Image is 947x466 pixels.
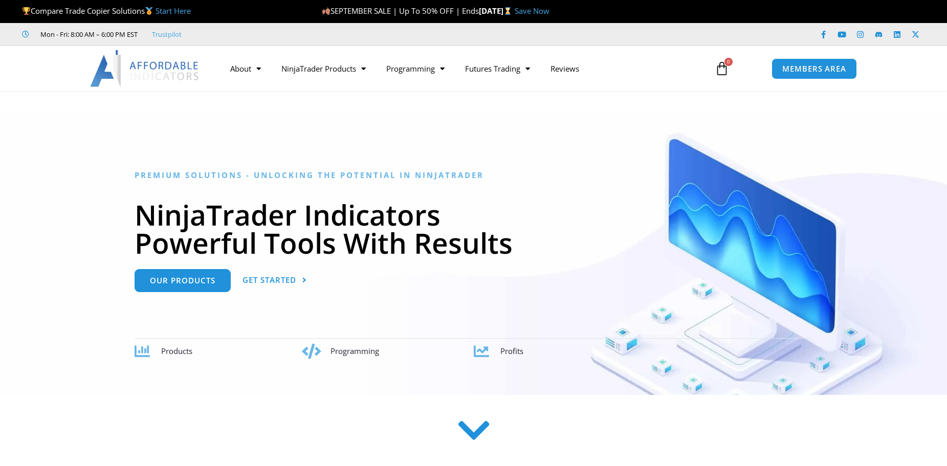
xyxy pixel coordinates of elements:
[135,170,812,180] h6: Premium Solutions - Unlocking the Potential in NinjaTrader
[161,346,192,356] span: Products
[772,58,857,79] a: MEMBERS AREA
[500,346,523,356] span: Profits
[322,7,330,15] img: 🍂
[243,276,296,284] span: Get Started
[724,58,733,66] span: 0
[515,6,549,16] a: Save Now
[243,269,307,292] a: Get Started
[331,346,379,356] span: Programming
[376,57,455,80] a: Programming
[23,7,30,15] img: 🏆
[699,54,744,83] a: 0
[150,277,215,284] span: Our Products
[782,65,846,73] span: MEMBERS AREA
[322,6,479,16] span: SEPTEMBER SALE | Up To 50% OFF | Ends
[152,28,182,40] a: Trustpilot
[38,28,138,40] span: Mon - Fri: 8:00 AM – 6:00 PM EST
[220,57,703,80] nav: Menu
[540,57,589,80] a: Reviews
[135,269,231,292] a: Our Products
[22,6,191,16] span: Compare Trade Copier Solutions
[479,6,514,16] strong: [DATE]
[455,57,540,80] a: Futures Trading
[504,7,512,15] img: ⌛
[220,57,271,80] a: About
[135,201,812,257] h1: NinjaTrader Indicators Powerful Tools With Results
[90,50,200,87] img: LogoAI | Affordable Indicators – NinjaTrader
[156,6,191,16] a: Start Here
[271,57,376,80] a: NinjaTrader Products
[145,7,153,15] img: 🥇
